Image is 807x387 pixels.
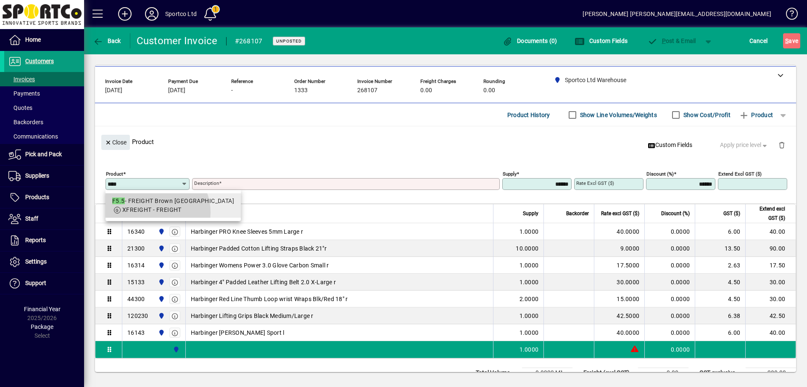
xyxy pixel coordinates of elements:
[747,33,770,48] button: Cancel
[91,33,123,48] button: Back
[772,141,792,149] app-page-header-button: Delete
[783,33,800,48] button: Save
[31,323,53,330] span: Package
[522,368,572,378] td: 0.0222 M³
[662,37,666,44] span: P
[25,58,54,64] span: Customers
[194,180,219,186] mat-label: Description
[745,307,796,324] td: 42.50
[648,141,692,149] span: Custom Fields
[4,72,84,86] a: Invoices
[746,368,796,378] td: 290.00
[8,104,32,111] span: Quotes
[720,141,769,149] span: Apply price level
[483,87,495,94] span: 0.00
[579,368,638,378] td: Freight (excl GST)
[127,261,145,270] div: 16314
[24,306,61,312] span: Financial Year
[695,291,745,307] td: 4.50
[191,278,336,286] span: Harbinger 4" Padded Leather Lifting Belt 2.0 X-Large r
[4,29,84,51] a: Home
[8,119,43,125] span: Backorders
[695,240,745,257] td: 13.50
[294,87,308,94] span: 1333
[785,37,789,44] span: S
[695,274,745,291] td: 4.50
[4,129,84,144] a: Communications
[647,37,696,44] span: ost & Email
[644,307,695,324] td: 0.0000
[599,295,639,303] div: 15.0000
[4,251,84,272] a: Settings
[520,345,539,354] span: 1.0000
[472,368,522,378] td: Total Volume
[25,194,49,200] span: Products
[780,2,796,29] a: Knowledge Base
[156,311,166,320] span: Sportco Ltd Warehouse
[105,136,127,149] span: Close
[745,274,796,291] td: 30.00
[644,223,695,240] td: 0.0000
[357,87,377,94] span: 268107
[156,244,166,253] span: Sportco Ltd Warehouse
[682,111,731,119] label: Show Cost/Profit
[772,135,792,155] button: Delete
[644,341,695,358] td: 0.0000
[25,172,49,179] span: Suppliers
[504,107,554,123] button: Product History
[749,34,768,48] span: Cancel
[235,35,263,48] div: #268107
[644,274,695,291] td: 0.0000
[276,38,302,44] span: Unposted
[578,111,657,119] label: Show Line Volumes/Weights
[25,258,47,265] span: Settings
[566,209,589,218] span: Backorder
[231,87,233,94] span: -
[127,312,148,320] div: 120230
[191,227,303,236] span: Harbinger PRO Knee Sleeves 5mm Large r
[4,86,84,101] a: Payments
[695,307,745,324] td: 6.38
[717,138,772,153] button: Apply price level
[191,295,348,303] span: Harbinger Red Line Thumb Loop wrist Wraps Blk/Red 18" r
[165,7,197,21] div: Sportco Ltd
[4,101,84,115] a: Quotes
[638,368,688,378] td: 0.00
[95,126,796,157] div: Product
[111,6,138,21] button: Add
[503,37,557,44] span: Documents (0)
[127,227,145,236] div: 16340
[520,295,539,303] span: 2.0000
[520,227,539,236] span: 1.0000
[105,87,122,94] span: [DATE]
[575,37,628,44] span: Custom Fields
[723,209,740,218] span: GST ($)
[191,328,285,337] span: Harbinger [PERSON_NAME] Sport l
[695,324,745,341] td: 6.00
[644,291,695,307] td: 0.0000
[4,208,84,230] a: Staff
[520,312,539,320] span: 1.0000
[661,209,690,218] span: Discount (%)
[599,261,639,270] div: 17.5000
[695,257,745,274] td: 2.63
[599,227,639,236] div: 40.0000
[25,36,41,43] span: Home
[643,33,700,48] button: Post & Email
[156,261,166,270] span: Sportco Ltd Warehouse
[8,76,35,83] span: Invoices
[4,187,84,208] a: Products
[572,33,630,48] button: Custom Fields
[25,237,46,243] span: Reports
[171,345,180,354] span: Sportco Ltd Warehouse
[156,227,166,236] span: Sportco Ltd Warehouse
[745,291,796,307] td: 30.00
[644,240,695,257] td: 0.0000
[523,209,538,218] span: Supply
[127,278,145,286] div: 15133
[644,324,695,341] td: 0.0000
[644,257,695,274] td: 0.0000
[4,144,84,165] a: Pick and Pack
[137,34,218,48] div: Customer Invoice
[520,261,539,270] span: 1.0000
